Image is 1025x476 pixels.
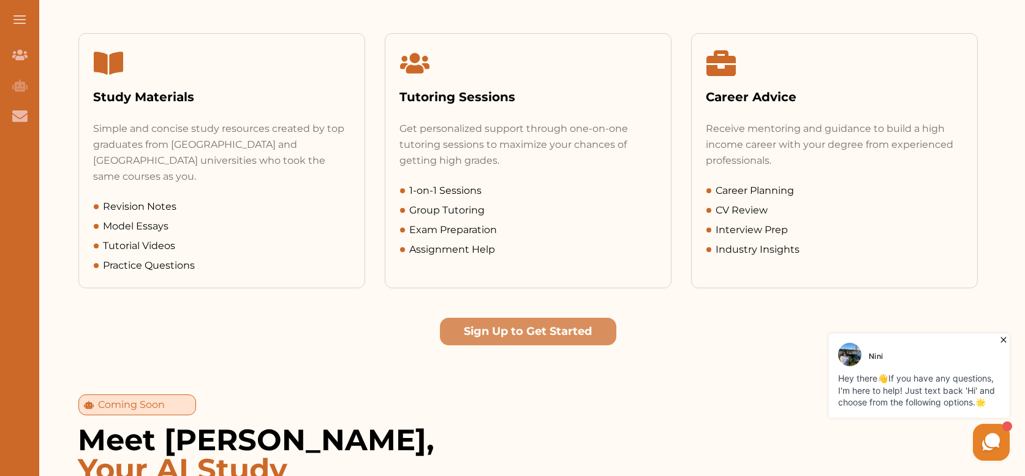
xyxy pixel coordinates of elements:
[94,121,350,185] div: Simple and concise study resources created by top graduates from [GEOGRAPHIC_DATA] and [GEOGRAPHI...
[104,199,177,214] span: Revision Notes
[104,219,169,234] span: Model Essays
[94,88,350,106] div: Study Materials
[410,203,485,218] span: Group Tutoring
[410,242,496,257] span: Assignment Help
[410,223,497,237] span: Exam Preparation
[410,183,482,198] span: 1-on-1 Sessions
[716,183,795,198] span: Career Planning
[706,121,963,169] div: Receive mentoring and guidance to build a high income career with your degree from experienced pr...
[716,203,768,218] span: CV Review
[716,242,800,257] span: Industry Insights
[104,239,176,253] span: Tutorial Videos
[731,331,1013,464] iframe: HelpCrunch
[706,88,963,106] div: Career Advice
[400,121,656,169] div: Get personalized support through one-on-one tutoring sessions to maximize your chances of getting...
[440,318,616,345] button: Sign Up to Get Started
[716,223,789,237] span: Interview Prep
[400,88,656,106] div: Tutoring Sessions
[78,394,196,415] div: Coming Soon
[104,258,195,273] span: Practice Questions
